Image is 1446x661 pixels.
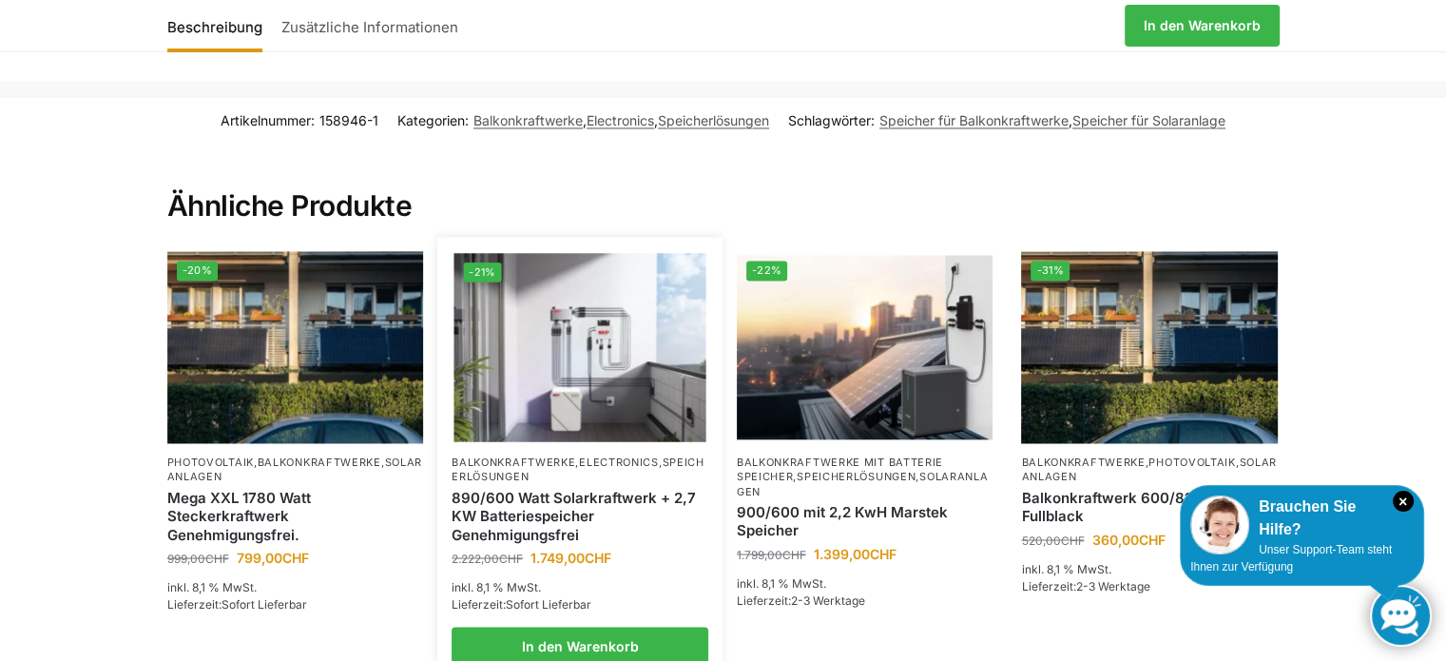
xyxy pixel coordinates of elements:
[737,547,806,561] bdi: 1.799,00
[452,455,708,484] p: , ,
[222,596,307,611] span: Sofort Lieferbar
[167,578,424,595] p: inkl. 8,1 % MwSt.
[499,551,523,565] span: CHF
[1148,455,1235,468] a: Photovoltaik
[737,455,993,498] p: , ,
[167,455,254,468] a: Photovoltaik
[737,251,993,443] img: Balkonkraftwerk mit Marstek Speicher
[473,112,583,128] a: Balkonkraftwerke
[530,549,611,565] bdi: 1.749,00
[452,551,523,565] bdi: 2.222,00
[1060,533,1084,547] span: CHF
[258,455,381,468] a: Balkonkraftwerke
[1072,112,1225,128] a: Speicher für Solaranlage
[737,469,989,496] a: Solaranlagen
[1021,578,1149,593] span: Lieferzeit:
[737,574,993,592] p: inkl. 8,1 % MwSt.
[1021,488,1278,525] a: Balkonkraftwerk 600/810 Watt Fullblack
[870,545,897,561] span: CHF
[221,110,378,130] span: Artikelnummer:
[167,251,424,443] img: 2 Balkonkraftwerke
[737,455,943,482] a: Balkonkraftwerke mit Batterie Speicher
[452,455,575,468] a: Balkonkraftwerke
[1075,578,1149,593] span: 2-3 Werktage
[1021,455,1277,482] a: Solaranlagen
[237,549,309,565] bdi: 799,00
[658,112,769,128] a: Speicherlösungen
[791,593,865,607] span: 2-3 Werktage
[506,596,591,611] span: Sofort Lieferbar
[167,596,307,611] span: Lieferzeit:
[1190,543,1392,574] span: Unser Support-Team steht Ihnen zur Verfügung
[397,110,769,130] span: Kategorien: , ,
[579,455,659,468] a: Electronics
[1190,496,1249,554] img: Customer service
[452,578,708,595] p: inkl. 8,1 % MwSt.
[319,112,378,128] span: 158946-1
[167,143,1280,224] h2: Ähnliche Produkte
[587,112,654,128] a: Electronics
[282,549,309,565] span: CHF
[1138,531,1165,547] span: CHF
[737,251,993,443] a: -22%Balkonkraftwerk mit Marstek Speicher
[879,112,1069,128] a: Speicher für Balkonkraftwerke
[452,596,591,611] span: Lieferzeit:
[814,545,897,561] bdi: 1.399,00
[782,547,806,561] span: CHF
[737,593,865,607] span: Lieferzeit:
[1021,533,1084,547] bdi: 520,00
[167,251,424,443] a: -20%2 Balkonkraftwerke
[788,110,1225,130] span: Schlagwörter: ,
[737,502,993,539] a: 900/600 mit 2,2 KwH Marstek Speicher
[167,551,229,565] bdi: 999,00
[1021,455,1278,484] p: , ,
[797,469,916,482] a: Speicherlösungen
[205,551,229,565] span: CHF
[167,488,424,544] a: Mega XXL 1780 Watt Steckerkraftwerk Genehmigungsfrei.
[454,252,706,441] a: -21%Steckerkraftwerk mit 2,7kwh-Speicher
[585,549,611,565] span: CHF
[1021,251,1278,443] img: 2 Balkonkraftwerke
[167,455,423,482] a: Solaranlagen
[454,252,706,441] img: Steckerkraftwerk mit 2,7kwh-Speicher
[1190,496,1414,541] div: Brauchen Sie Hilfe?
[167,455,424,484] p: , ,
[1021,455,1145,468] a: Balkonkraftwerke
[1021,251,1278,443] a: -31%2 Balkonkraftwerke
[1393,491,1414,512] i: Schließen
[452,488,708,544] a: 890/600 Watt Solarkraftwerk + 2,7 KW Batteriespeicher Genehmigungsfrei
[1091,531,1165,547] bdi: 360,00
[1021,560,1278,577] p: inkl. 8,1 % MwSt.
[452,455,704,482] a: Speicherlösungen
